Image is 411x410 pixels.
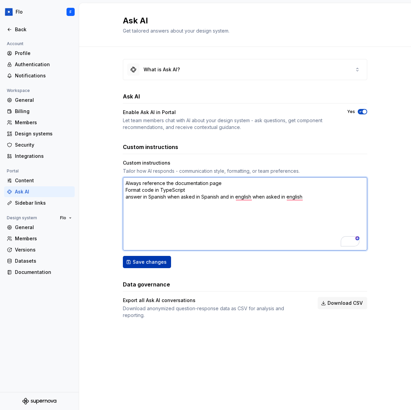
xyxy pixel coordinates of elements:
div: Authentication [15,61,72,68]
div: Documentation [15,269,72,276]
div: What is Ask AI? [144,66,180,73]
div: Versions [15,246,72,253]
div: Custom instructions [123,160,367,166]
div: Export all Ask AI conversations [123,297,305,304]
a: Notifications [4,70,75,81]
a: Security [4,139,75,150]
div: Members [15,235,72,242]
div: Download anonymized question-response data as CSV for analysis and reporting. [123,305,305,319]
div: Tailor how AI responds - communication style, formatting, or team preferences. [123,168,367,174]
span: Download CSV [328,300,363,306]
img: 049812b6-2877-400d-9dc9-987621144c16.png [5,8,13,16]
button: Download CSV [318,297,367,309]
a: Billing [4,106,75,117]
span: Get tailored answers about your design system. [123,28,229,34]
h3: Custom instructions [123,143,178,151]
a: Datasets [4,256,75,266]
a: Versions [4,244,75,255]
a: Integrations [4,151,75,162]
div: Billing [15,108,72,115]
div: Notifications [15,72,72,79]
div: Content [15,177,72,184]
div: General [15,224,72,231]
div: Design systems [15,130,72,137]
div: F [70,9,72,15]
textarea: To enrich screen reader interactions, please activate Accessibility in Grammarly extension settings [123,177,367,250]
h2: Ask AI [123,15,229,26]
div: General [15,97,72,104]
a: Authentication [4,59,75,70]
div: Back [15,26,72,33]
div: Portal [4,167,21,175]
a: Documentation [4,267,75,278]
div: Workspace [4,87,33,95]
a: Members [4,233,75,244]
a: Profile [4,48,75,59]
div: Sidebar links [15,200,72,206]
label: Yes [347,109,355,114]
div: Flo [16,8,23,15]
div: Design system [4,214,40,222]
div: Members [15,119,72,126]
button: Save changes [123,256,171,268]
div: Integrations [15,153,72,160]
span: Flo [60,215,66,221]
a: Sidebar links [4,198,75,208]
div: Security [15,142,72,148]
a: Members [4,117,75,128]
a: Back [4,24,75,35]
div: Profile [15,50,72,57]
div: Datasets [15,258,72,264]
div: Ask AI [15,188,72,195]
a: Design systems [4,128,75,139]
h3: Data governance [123,280,170,288]
svg: Supernova Logo [22,398,56,405]
a: General [4,95,75,106]
div: Account [4,40,26,48]
button: FloF [1,4,77,19]
div: Let team members chat with AI about your design system - ask questions, get component recommendat... [123,117,335,131]
span: Save changes [133,259,167,265]
a: Content [4,175,75,186]
a: Ask AI [4,186,75,197]
h3: Ask AI [123,92,140,100]
a: General [4,222,75,233]
div: Enable Ask AI in Portal [123,109,335,116]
